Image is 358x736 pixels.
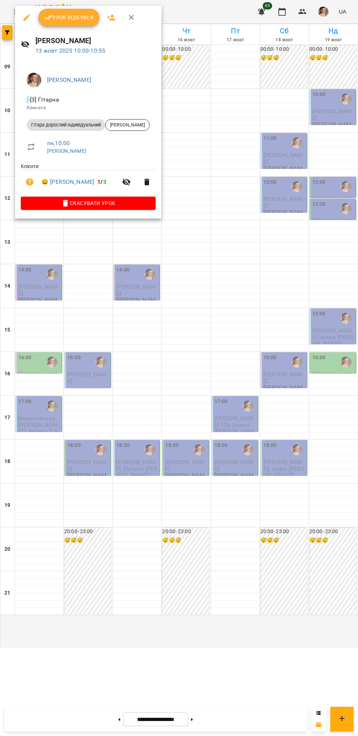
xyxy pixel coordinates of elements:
a: [PERSON_NAME] [47,148,86,154]
p: Кімната [27,104,150,111]
ul: Клієнти [21,163,156,197]
h6: [PERSON_NAME] [35,35,156,46]
span: [PERSON_NAME] [106,122,149,128]
a: 😀 [PERSON_NAME] [41,178,94,186]
span: Гітара дорослий індивідуальний [27,122,105,128]
button: Скасувати Урок [21,197,156,210]
a: [PERSON_NAME] [47,76,91,83]
span: - [3] Гітарна [27,96,61,103]
b: / [97,178,106,185]
a: 13 жовт 2025 10:00-10:55 [35,47,106,54]
span: 1 [97,178,100,185]
button: Візит ще не сплачено. Додати оплату? [21,173,38,191]
span: Скасувати Урок [27,199,150,208]
span: 3 [103,178,106,185]
span: Урок відбувся [44,13,94,22]
a: пн , 10:00 [47,140,70,147]
img: 17edbb4851ce2a096896b4682940a88a.jfif [27,73,41,87]
div: [PERSON_NAME] [105,119,150,131]
button: Урок відбувся [38,9,100,26]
